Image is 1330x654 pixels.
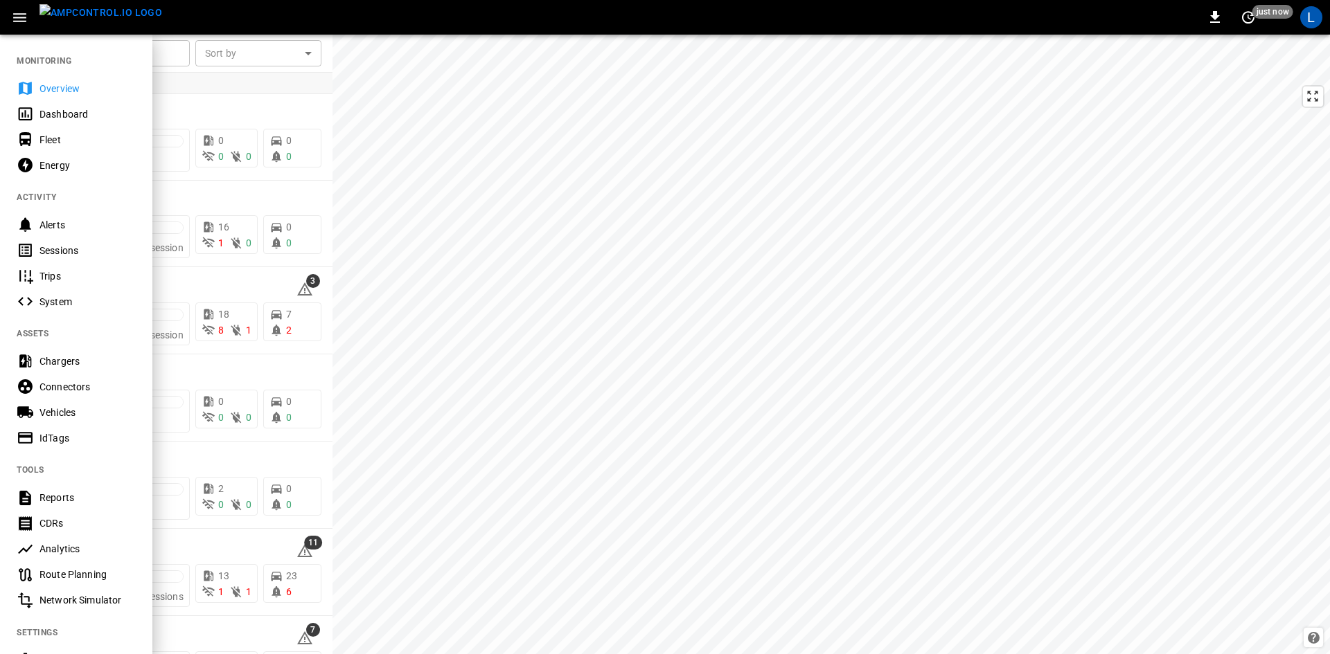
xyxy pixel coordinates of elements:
[39,218,136,232] div: Alerts
[1237,6,1259,28] button: set refresh interval
[39,406,136,419] div: Vehicles
[39,354,136,368] div: Chargers
[39,269,136,283] div: Trips
[39,158,136,172] div: Energy
[39,593,136,607] div: Network Simulator
[39,82,136,96] div: Overview
[39,516,136,530] div: CDRs
[39,295,136,309] div: System
[1300,6,1322,28] div: profile-icon
[39,542,136,556] div: Analytics
[39,107,136,121] div: Dashboard
[1252,5,1293,19] span: just now
[39,431,136,445] div: IdTags
[39,380,136,394] div: Connectors
[39,491,136,505] div: Reports
[39,133,136,147] div: Fleet
[39,567,136,581] div: Route Planning
[39,244,136,257] div: Sessions
[39,4,162,21] img: ampcontrol.io logo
